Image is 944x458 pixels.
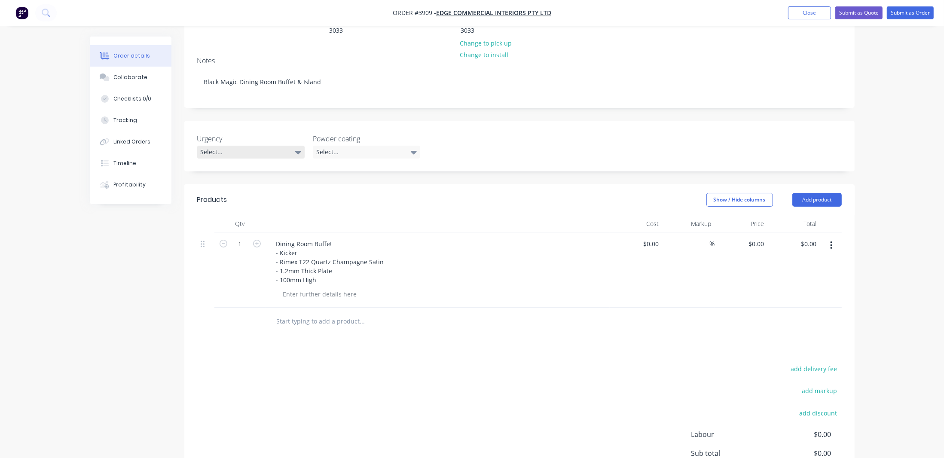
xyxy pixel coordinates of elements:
[887,6,934,19] button: Submit as Order
[455,49,513,61] button: Change to install
[90,88,171,110] button: Checklists 0/0
[313,134,420,144] label: Powder coating
[113,159,136,167] div: Timeline
[767,215,820,232] div: Total
[197,69,842,95] div: Black Magic Dining Room Buffet & Island
[662,215,715,232] div: Markup
[393,9,436,17] span: Order #3909 -
[113,95,151,103] div: Checklists 0/0
[455,37,516,49] button: Change to pick up
[786,363,842,375] button: add delivery fee
[197,146,305,159] div: Select...
[436,9,551,17] a: Edge Commercial Interiors Pty Ltd
[113,138,150,146] div: Linked Orders
[90,174,171,195] button: Profitability
[113,73,147,81] div: Collaborate
[197,134,305,144] label: Urgency
[113,116,137,124] div: Tracking
[197,57,842,65] div: Notes
[691,429,768,440] span: Labour
[792,193,842,207] button: Add product
[197,195,227,205] div: Products
[767,429,831,440] span: $0.00
[90,110,171,131] button: Tracking
[313,146,420,159] div: Select...
[214,215,266,232] div: Qty
[90,131,171,153] button: Linked Orders
[835,6,883,19] button: Submit as Quote
[90,45,171,67] button: Order details
[788,6,831,19] button: Close
[795,407,842,418] button: add discount
[113,181,146,189] div: Profitability
[710,239,715,249] span: %
[113,52,150,60] div: Order details
[90,153,171,174] button: Timeline
[15,6,28,19] img: Factory
[706,193,773,207] button: Show / Hide columns
[269,238,391,286] div: Dining Room Buffet - Kicker - Rimex T22 Quartz Champagne Satin - 1.2mm Thick Plate - 100mm High
[797,385,842,397] button: add markup
[715,215,768,232] div: Price
[610,215,663,232] div: Cost
[276,313,448,330] input: Start typing to add a product...
[90,67,171,88] button: Collaborate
